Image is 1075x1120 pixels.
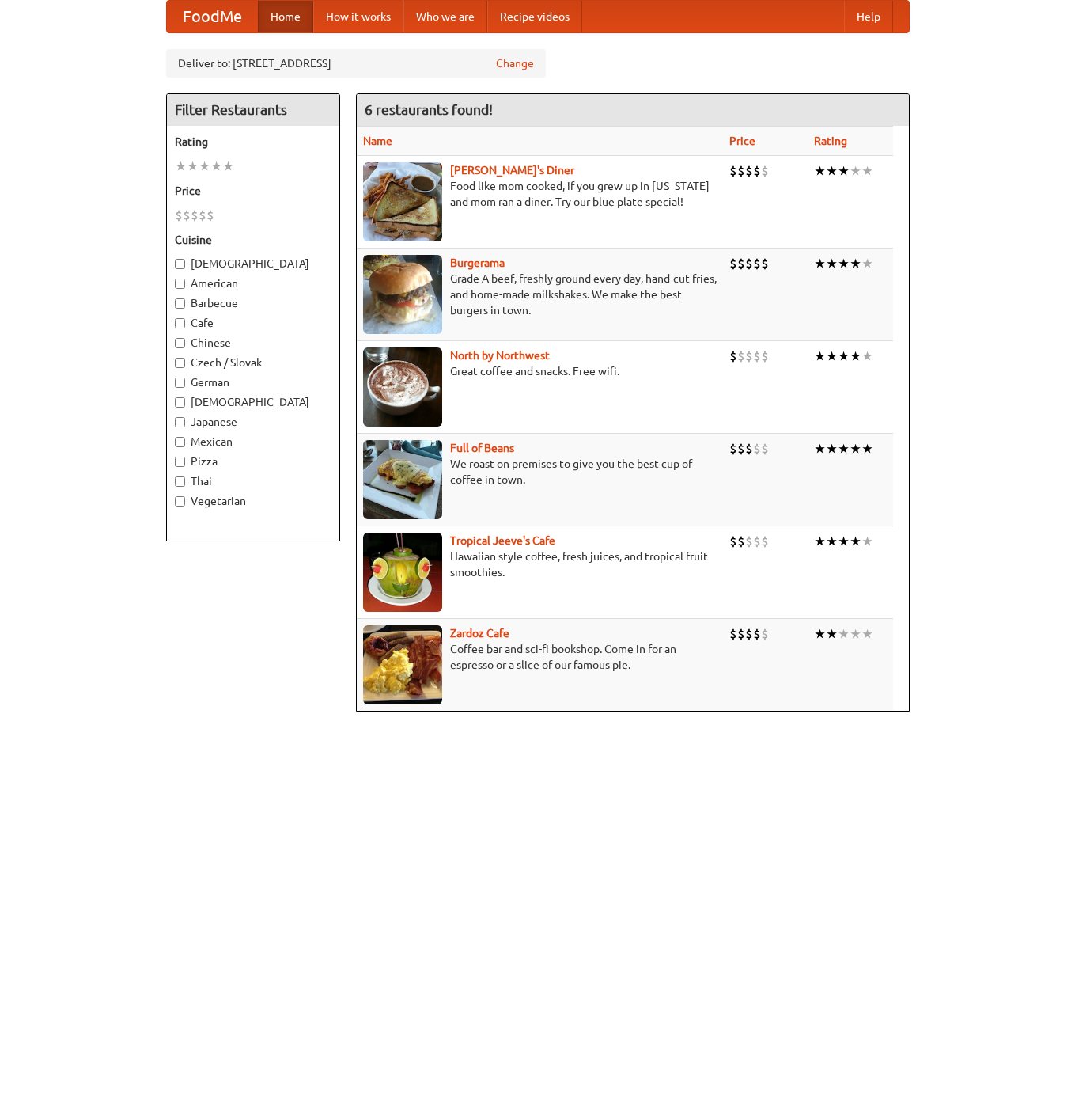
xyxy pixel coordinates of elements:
[175,158,187,175] li: ★
[313,1,403,32] a: How it works
[753,533,761,550] li: $
[175,259,185,269] input: [DEMOGRAPHIC_DATA]
[737,162,745,180] li: $
[365,102,493,117] ng-pluralize: 6 restaurants found!
[814,162,826,180] li: ★
[363,625,442,704] img: zardoz.jpg
[175,298,185,309] input: Barbecue
[175,493,331,509] label: Vegetarian
[814,440,826,457] li: ★
[745,625,753,643] li: $
[450,256,505,269] a: Burgerama
[363,641,717,673] p: Coffee bar and sci-fi bookshop. Come in for an espresso or a slice of our famous pie.
[850,625,861,643] li: ★
[206,207,214,224] li: $
[175,335,331,351] label: Chinese
[737,440,745,457] li: $
[199,207,206,224] li: $
[175,473,331,489] label: Thai
[450,442,514,454] a: Full of Beans
[175,183,331,199] h5: Price
[175,397,185,408] input: [DEMOGRAPHIC_DATA]
[826,162,838,180] li: ★
[729,625,737,643] li: $
[363,162,442,241] img: sallys.jpg
[450,349,550,362] a: North by Northwest
[450,164,574,177] a: [PERSON_NAME]'s Diner
[363,271,717,318] p: Grade A beef, freshly ground every day, hand-cut fries, and home-made milkshakes. We make the bes...
[175,454,331,469] label: Pizza
[450,627,509,640] a: Zardoz Cafe
[175,256,331,271] label: [DEMOGRAPHIC_DATA]
[737,347,745,365] li: $
[487,1,582,32] a: Recipe videos
[753,347,761,365] li: $
[258,1,313,32] a: Home
[175,355,331,370] label: Czech / Slovak
[175,232,331,248] h5: Cuisine
[850,255,861,272] li: ★
[175,414,331,430] label: Japanese
[175,476,185,487] input: Thai
[838,347,850,365] li: ★
[745,347,753,365] li: $
[761,347,769,365] li: $
[450,534,555,547] a: Tropical Jeeve's Cafe
[175,434,331,450] label: Mexican
[737,533,745,550] li: $
[737,625,745,643] li: $
[850,533,861,550] li: ★
[175,417,185,427] input: Japanese
[175,318,185,328] input: Cafe
[761,440,769,457] li: $
[753,625,761,643] li: $
[761,625,769,643] li: $
[745,533,753,550] li: $
[753,162,761,180] li: $
[167,1,258,32] a: FoodMe
[745,162,753,180] li: $
[838,255,850,272] li: ★
[826,347,838,365] li: ★
[363,456,717,488] p: We roast on premises to give you the best cup of coffee in town.
[838,625,850,643] li: ★
[729,440,737,457] li: $
[737,255,745,272] li: $
[844,1,893,32] a: Help
[745,255,753,272] li: $
[363,440,442,519] img: beans.jpg
[729,255,737,272] li: $
[175,496,185,507] input: Vegetarian
[167,94,339,126] h4: Filter Restaurants
[175,134,331,150] h5: Rating
[175,394,331,410] label: [DEMOGRAPHIC_DATA]
[175,437,185,447] input: Mexican
[826,255,838,272] li: ★
[861,625,873,643] li: ★
[166,49,546,78] div: Deliver to: [STREET_ADDRESS]
[363,178,717,210] p: Food like mom cooked, if you grew up in [US_STATE] and mom ran a diner. Try our blue plate special!
[826,440,838,457] li: ★
[175,358,185,368] input: Czech / Slovak
[814,625,826,643] li: ★
[363,135,392,147] a: Name
[753,255,761,272] li: $
[222,158,234,175] li: ★
[363,549,717,580] p: Hawaiian style coffee, fresh juices, and tropical fruit smoothies.
[753,440,761,457] li: $
[210,158,222,175] li: ★
[761,162,769,180] li: $
[175,374,331,390] label: German
[175,338,185,348] input: Chinese
[403,1,487,32] a: Who we are
[761,533,769,550] li: $
[861,440,873,457] li: ★
[199,158,210,175] li: ★
[363,347,442,427] img: north.jpg
[175,207,183,224] li: $
[363,363,717,379] p: Great coffee and snacks. Free wifi.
